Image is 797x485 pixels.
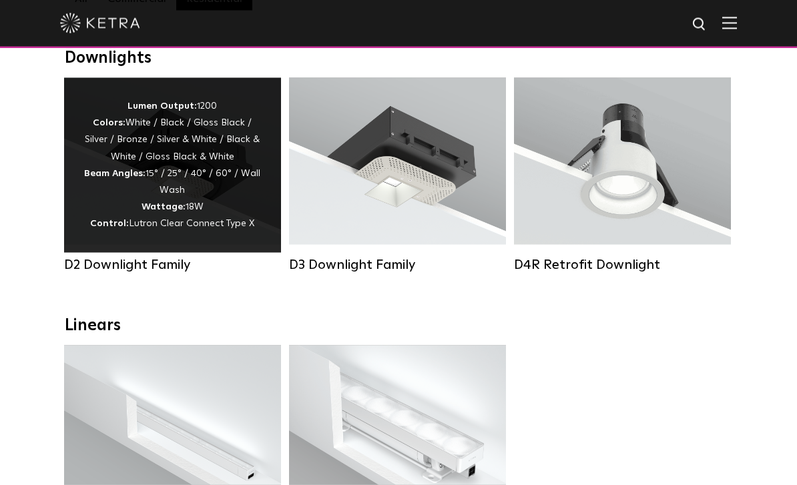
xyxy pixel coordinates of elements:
img: search icon [692,17,708,33]
div: D3 Downlight Family [289,257,506,273]
div: 1200 White / Black / Gloss Black / Silver / Bronze / Silver & White / Black & White / Gloss Black... [84,98,261,233]
strong: Lumen Output: [127,101,197,111]
div: Downlights [65,49,732,68]
strong: Wattage: [142,202,186,211]
div: D4R Retrofit Downlight [514,257,731,273]
strong: Colors: [93,118,125,127]
img: ketra-logo-2019-white [60,13,140,33]
a: D2 Downlight Family Lumen Output:1200Colors:White / Black / Gloss Black / Silver / Bronze / Silve... [64,78,281,272]
a: D3 Downlight Family Lumen Output:700 / 900 / 1100Colors:White / Black / Silver / Bronze / Paintab... [289,78,506,272]
div: Linears [65,316,732,336]
a: D4R Retrofit Downlight Lumen Output:800Colors:White / BlackBeam Angles:15° / 25° / 40° / 60°Watta... [514,78,731,272]
div: D2 Downlight Family [64,257,281,273]
span: Lutron Clear Connect Type X [129,219,254,228]
strong: Beam Angles: [84,169,146,178]
strong: Control: [90,219,129,228]
img: Hamburger%20Nav.svg [722,17,737,29]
